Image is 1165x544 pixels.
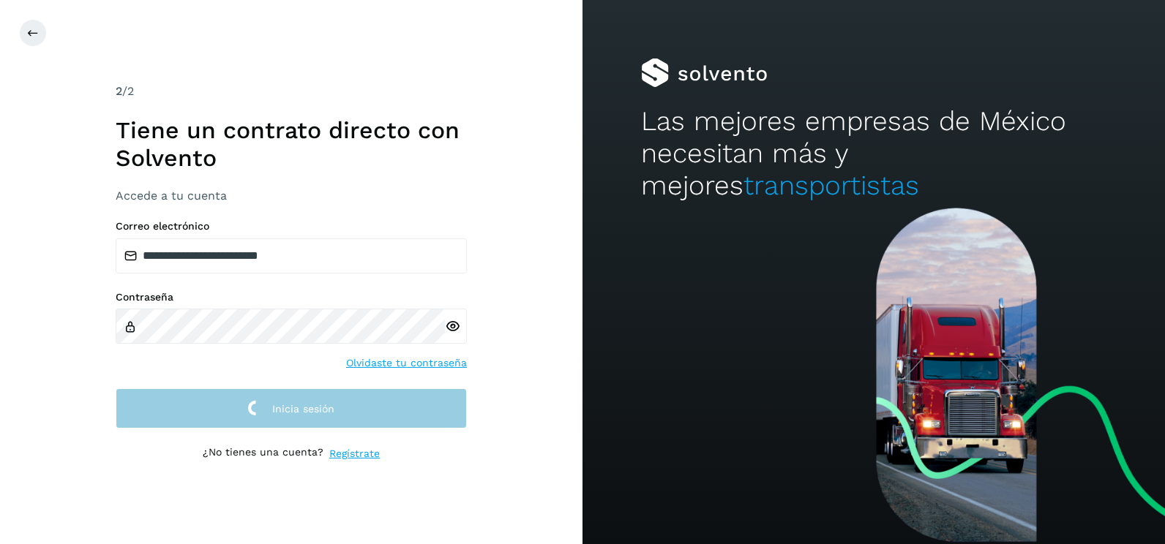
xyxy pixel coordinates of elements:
label: Correo electrónico [116,220,467,233]
a: Regístrate [329,446,380,461]
p: ¿No tienes una cuenta? [203,446,323,461]
span: 2 [116,84,122,98]
span: transportistas [743,170,919,201]
h1: Tiene un contrato directo con Solvento [116,116,467,173]
span: Inicia sesión [272,404,334,414]
div: /2 [116,83,467,100]
label: Contraseña [116,291,467,303]
h2: Las mejores empresas de México necesitan más y mejores [641,105,1107,203]
h3: Accede a tu cuenta [116,189,467,203]
a: Olvidaste tu contraseña [346,355,467,371]
button: Inicia sesión [116,388,467,428]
